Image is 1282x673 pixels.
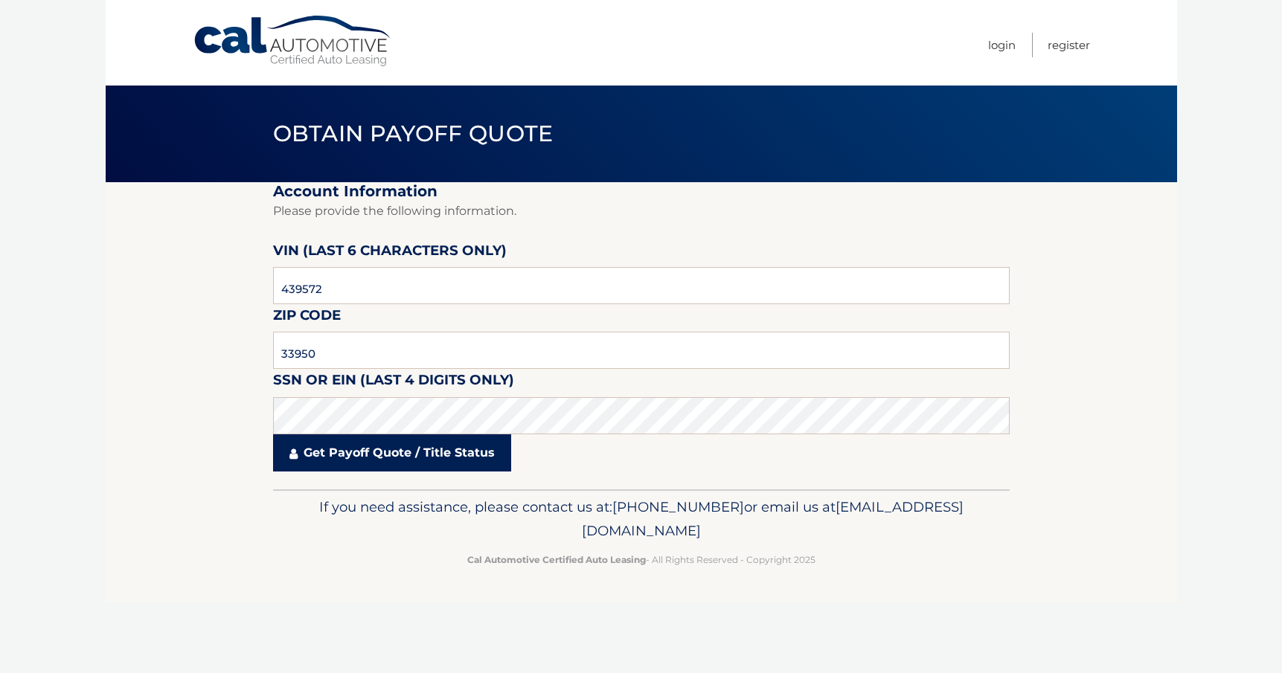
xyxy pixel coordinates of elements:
[273,434,511,471] a: Get Payoff Quote / Title Status
[283,495,1000,543] p: If you need assistance, please contact us at: or email us at
[273,239,507,267] label: VIN (last 6 characters only)
[612,498,744,515] span: [PHONE_NUMBER]
[1048,33,1090,57] a: Register
[273,120,554,147] span: Obtain Payoff Quote
[273,304,341,332] label: Zip Code
[273,182,1010,201] h2: Account Information
[193,15,394,68] a: Cal Automotive
[273,369,514,396] label: SSN or EIN (last 4 digits only)
[283,552,1000,567] p: - All Rights Reserved - Copyright 2025
[273,201,1010,222] p: Please provide the following information.
[988,33,1016,57] a: Login
[467,554,646,565] strong: Cal Automotive Certified Auto Leasing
